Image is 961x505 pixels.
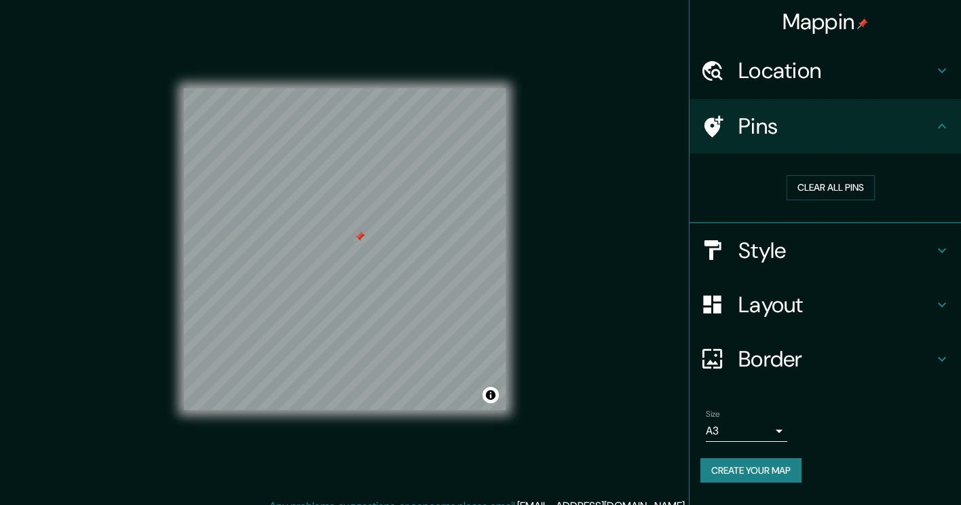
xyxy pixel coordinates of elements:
div: Style [690,223,961,278]
div: A3 [706,420,787,442]
div: Pins [690,99,961,153]
h4: Style [738,237,934,264]
button: Toggle attribution [483,387,499,403]
iframe: Help widget launcher [840,452,946,490]
div: Layout [690,278,961,332]
div: Location [690,43,961,98]
canvas: Map [184,88,506,410]
img: pin-icon.png [857,18,868,29]
h4: Layout [738,291,934,318]
h4: Border [738,345,934,373]
h4: Location [738,57,934,84]
h4: Pins [738,113,934,140]
button: Clear all pins [787,175,875,200]
div: Border [690,332,961,386]
h4: Mappin [783,8,869,35]
button: Create your map [700,458,802,483]
label: Size [706,408,720,419]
